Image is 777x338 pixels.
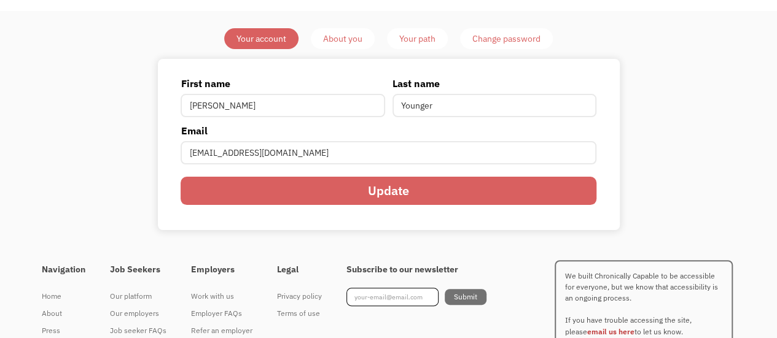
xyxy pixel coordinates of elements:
label: First name [181,76,385,91]
div: Press [42,323,85,338]
div: Your path [399,31,435,46]
div: Our platform [110,289,166,304]
div: Home [42,289,85,304]
div: Change password [472,31,541,46]
a: Work with us [191,288,252,305]
a: Privacy policy [277,288,322,305]
div: About [42,306,85,321]
div: Our employers [110,306,166,321]
h4: Legal [277,264,322,275]
a: Employer FAQs [191,305,252,322]
h4: Navigation [42,264,85,275]
div: Terms of use [277,306,322,321]
input: john@doe.com [181,141,596,164]
div: Work with us [191,289,252,304]
a: Your path [387,28,448,49]
label: Email [181,123,596,138]
div: Your account [236,31,286,46]
div: About you [323,31,362,46]
div: Privacy policy [277,289,322,304]
a: About [42,305,85,322]
div: Job seeker FAQs [110,323,166,338]
div: Refer an employer [191,323,252,338]
label: Last name [392,76,596,91]
form: Footer Newsletter [346,288,486,306]
input: your-email@email.com [346,288,439,306]
h4: Employers [191,264,252,275]
a: Change password [460,28,553,49]
a: Your account [224,28,299,49]
a: Terms of use [277,305,322,322]
a: Home [42,288,85,305]
a: About you [311,28,375,49]
h4: Subscribe to our newsletter [346,264,486,275]
a: Our platform [110,288,166,305]
form: Member-Account-Update [181,76,596,214]
h4: Job Seekers [110,264,166,275]
a: Our employers [110,305,166,322]
a: email us here [587,327,634,336]
input: Submit [445,289,486,305]
input: Update [181,177,596,205]
div: Employer FAQs [191,306,252,321]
